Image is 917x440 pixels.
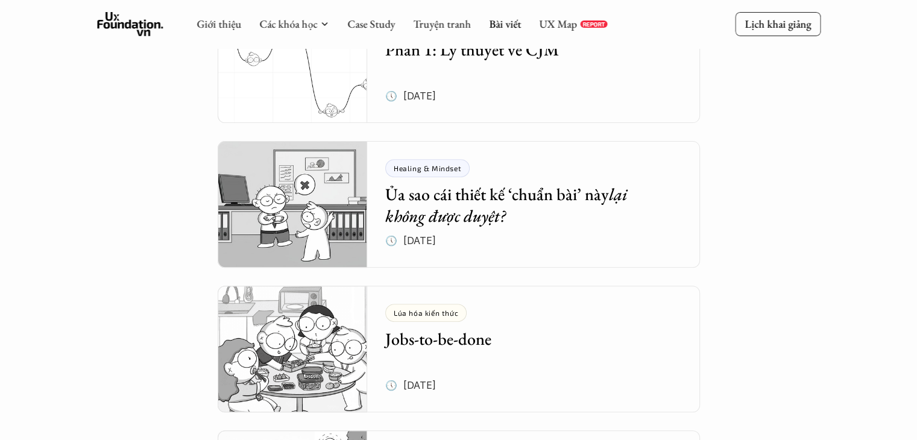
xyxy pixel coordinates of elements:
p: Healing & Mindset [394,164,461,172]
a: Healing & MindsetỦa sao cái thiết kế ‘chuẩn bài’ nàylại không được duyệt?🕔 [DATE] [218,141,700,268]
a: Truyện tranh [413,17,471,31]
a: Các khóa học [259,17,317,31]
h5: Ủa sao cái thiết kế ‘chuẩn bài’ này [385,183,664,227]
p: Lúa hóa kiến thức [394,309,458,317]
a: Lịch khai giảng [735,12,821,36]
a: Lúa hóa kiến thứcJobs-to-be-done🕔 [DATE] [218,286,700,412]
p: 🕔 [DATE] [385,87,436,105]
a: Giới thiệu [197,17,241,31]
a: Bài viết [489,17,521,31]
p: 🕔 [DATE] [385,231,436,250]
a: Case Study [347,17,395,31]
p: 🕔 [DATE] [385,376,436,394]
p: Lịch khai giảng [745,17,811,31]
p: REPORT [582,20,605,28]
h5: Phần 1: Lý thuyết về CJM [385,39,664,60]
h5: Jobs-to-be-done [385,328,664,350]
em: lại không được duyệt? [385,183,631,227]
a: UX Map [539,17,577,31]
